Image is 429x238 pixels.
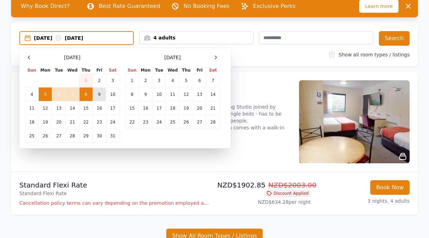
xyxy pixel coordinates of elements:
td: 12 [179,88,193,101]
th: Tue [52,67,66,74]
td: 18 [166,101,179,115]
td: 2 [139,74,152,88]
td: 8 [79,88,93,101]
th: Wed [66,67,79,74]
p: Cancellation policy terms can vary depending on the promotion employed and the time of stay of th... [19,200,212,207]
td: 28 [66,129,79,143]
td: 1 [79,74,93,88]
td: 24 [152,115,166,129]
td: 30 [93,129,106,143]
span: Discount Applied [264,190,311,197]
td: 27 [52,129,66,143]
td: 17 [106,101,120,115]
td: 28 [206,115,220,129]
th: Fri [93,67,106,74]
button: Book Now [370,180,410,195]
td: 10 [106,88,120,101]
th: Thu [79,67,93,74]
td: 13 [193,88,206,101]
td: 26 [39,129,52,143]
span: [DATE] [164,54,180,61]
td: 3 [152,74,166,88]
td: 13 [52,101,66,115]
td: 23 [93,115,106,129]
td: 2 [93,74,106,88]
td: 16 [93,101,106,115]
p: Exclusive Perks [253,2,296,10]
th: Wed [166,67,179,74]
td: 21 [206,101,220,115]
td: 1 [125,74,139,88]
td: 5 [179,74,193,88]
td: 11 [166,88,179,101]
th: Thu [179,67,193,74]
td: 5 [39,88,52,101]
td: 17 [152,101,166,115]
td: 4 [25,88,39,101]
p: 3 nights, 4 adults [316,198,410,204]
td: 31 [106,129,120,143]
td: 18 [25,115,39,129]
td: 25 [25,129,39,143]
td: 3 [106,74,120,88]
td: 16 [139,101,152,115]
td: 19 [179,101,193,115]
td: 12 [39,101,52,115]
td: 8 [125,88,139,101]
td: 7 [206,74,220,88]
td: 27 [193,115,206,129]
td: 10 [152,88,166,101]
div: 4 adults [140,34,253,41]
td: 23 [139,115,152,129]
td: 15 [125,101,139,115]
td: 20 [52,115,66,129]
td: 14 [66,101,79,115]
button: Search [379,31,410,46]
th: Sun [125,67,139,74]
td: 9 [93,88,106,101]
th: Fri [193,67,206,74]
p: Best Rate Guaranteed [99,2,160,10]
th: Sun [25,67,39,74]
td: 19 [39,115,52,129]
th: Mon [139,67,152,74]
td: 4 [166,74,179,88]
td: 26 [179,115,193,129]
td: 6 [193,74,206,88]
td: 6 [52,88,66,101]
td: 20 [193,101,206,115]
td: 21 [66,115,79,129]
p: NZD$1902.85 [217,180,311,190]
p: Standard Flexi Rate [19,180,212,190]
th: Sat [106,67,120,74]
th: Mon [39,67,52,74]
p: Standard Flexi Rate [19,190,212,197]
td: 15 [79,101,93,115]
th: Sat [206,67,220,74]
th: Tue [152,67,166,74]
label: Show all room types / listings [339,52,410,57]
td: 29 [79,129,93,143]
span: [DATE] [64,54,80,61]
td: 24 [106,115,120,129]
td: 9 [139,88,152,101]
td: 14 [206,88,220,101]
div: [DATE] [DATE] [34,35,133,42]
p: NZD$634.28 per night [217,199,311,205]
td: 22 [125,115,139,129]
span: NZD$2003.00 [268,181,317,189]
td: 11 [25,101,39,115]
td: 7 [66,88,79,101]
td: 25 [166,115,179,129]
td: 22 [79,115,93,129]
p: No Booking Fees [184,2,230,10]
